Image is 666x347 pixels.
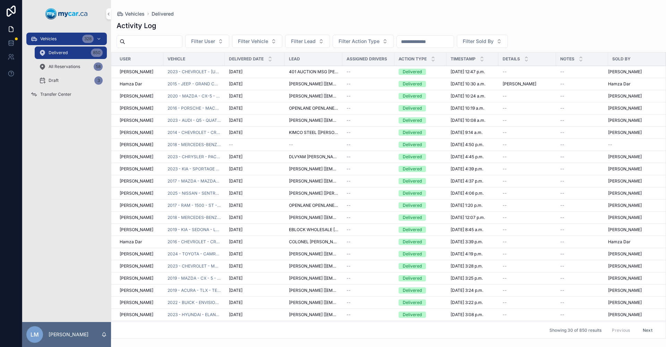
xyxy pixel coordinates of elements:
[560,81,564,87] span: --
[168,300,221,305] span: 2022 - BUICK - ENVISION - AVENIR - 251131
[451,300,483,305] span: [DATE] 3:22 p.m.
[229,239,242,245] span: [DATE]
[168,93,221,99] span: 2020 - MAZDA - CX-5 - TOURING - 251118
[117,21,156,31] h1: Activity Log
[560,251,564,257] span: --
[289,312,338,318] span: [PERSON_NAME] [[EMAIL_ADDRESS][DOMAIN_NAME]]
[289,203,338,208] span: OPENLANE OPENLANE [[EMAIL_ADDRESS][DOMAIN_NAME]]
[120,276,153,281] span: [PERSON_NAME]
[168,203,221,208] a: 2017 - RAM - 1500 - ST - 251031A
[560,118,564,123] span: --
[608,81,631,87] span: Hamza Dar
[451,263,483,269] span: [DATE] 3:28 p.m.
[347,69,351,75] span: --
[289,300,338,305] span: [PERSON_NAME] [[EMAIL_ADDRESS][DOMAIN_NAME]]
[403,166,422,172] div: Delivered
[560,178,564,184] span: --
[168,191,221,196] a: 2025 - NISSAN - SENTRA - SV - 250617
[120,118,153,123] span: [PERSON_NAME]
[152,10,174,17] span: Delivered
[120,130,153,135] span: [PERSON_NAME]
[451,154,484,160] span: [DATE] 4:45 p.m.
[451,203,483,208] span: [DATE] 1:20 p.m.
[82,35,94,43] div: 328
[560,215,564,220] span: --
[503,215,507,220] span: --
[285,35,330,48] button: Select Button
[94,62,103,71] div: 58
[185,35,229,48] button: Select Button
[168,178,221,184] span: 2017 - MAZDA - MAZDA6 - GS - 251371
[31,330,39,339] span: LM
[289,118,338,123] span: [PERSON_NAME] [[EMAIL_ADDRESS][DOMAIN_NAME]]
[289,154,338,160] span: DLVYAM [PERSON_NAME] [[EMAIL_ADDRESS][DOMAIN_NAME]]
[229,300,242,305] span: [DATE]
[608,93,642,99] span: [PERSON_NAME]
[168,215,221,220] span: 2018 - MERCEDES-BENZ - GLA 250 - - 250964
[229,203,242,208] span: [DATE]
[503,105,507,111] span: --
[503,81,536,87] span: [PERSON_NAME]
[608,130,642,135] span: [PERSON_NAME]
[229,130,242,135] span: [DATE]
[560,69,564,75] span: --
[168,227,221,232] a: 2019 - KIA - SEDONA - LX - 250365A
[451,191,484,196] span: [DATE] 4:06 p.m.
[120,239,142,245] span: Hamza Dar
[463,38,494,45] span: Filter Sold By
[289,81,338,87] span: [PERSON_NAME] [[EMAIL_ADDRESS][DOMAIN_NAME]]
[91,49,103,57] div: 850
[229,105,242,111] span: [DATE]
[289,276,338,281] span: [PERSON_NAME] [[EMAIL_ADDRESS][DOMAIN_NAME]]
[49,78,59,83] span: Draft
[289,142,293,147] span: --
[347,81,351,87] span: --
[403,227,422,233] div: Delivered
[168,105,221,111] a: 2016 - PORSCHE - MACAN - S - 250377
[608,203,642,208] span: [PERSON_NAME]
[608,288,642,293] span: [PERSON_NAME]
[451,81,485,87] span: [DATE] 10:30 a.m.
[125,10,145,17] span: Vehicles
[26,33,107,45] a: Vehicles328
[608,166,642,172] span: [PERSON_NAME]
[503,300,507,305] span: --
[560,142,564,147] span: --
[503,142,507,147] span: --
[560,239,564,245] span: --
[49,331,88,338] p: [PERSON_NAME]
[503,56,520,62] span: Details
[168,166,221,172] a: 2023 - KIA - SPORTAGE - EX - 251372
[229,227,242,232] span: [DATE]
[399,56,427,62] span: Action Type
[168,239,221,245] a: 2016 - CHEVROLET - CRUZE - PREMIER - 250991
[503,166,507,172] span: --
[403,154,422,160] div: Delivered
[403,287,422,294] div: Delivered
[168,118,221,123] span: 2023 - AUDI - Q5 - QUATTRO PREMIUM - 251160
[168,81,221,87] span: 2015 - JEEP - GRAND CHEROKEE - OVERLAND - 250803
[347,288,351,293] span: --
[347,251,351,257] span: --
[120,215,153,220] span: [PERSON_NAME]
[347,227,351,232] span: --
[347,93,351,99] span: --
[117,10,145,17] a: Vehicles
[608,191,642,196] span: [PERSON_NAME]
[35,46,107,59] a: Delivered850
[451,215,485,220] span: [DATE] 12:07 p.m.
[168,251,221,257] span: 2024 - TOYOTA - CAMRY - SE - 251248
[168,263,221,269] span: 2023 - CHEVROLET - MALIBU - LT (1LT) - 251171
[120,81,142,87] span: Hamza Dar
[229,178,242,184] span: [DATE]
[40,92,71,97] span: Transfer Center
[451,118,485,123] span: [DATE] 10:08 a.m.
[289,191,338,196] span: [PERSON_NAME] [[PERSON_NAME][EMAIL_ADDRESS][PERSON_NAME][DOMAIN_NAME]]
[168,276,221,281] a: 2019 - MAZDA - CX - 5 - GS - 250954A
[503,263,507,269] span: --
[608,105,642,111] span: [PERSON_NAME]
[120,312,153,318] span: [PERSON_NAME]
[229,93,242,99] span: [DATE]
[120,105,153,111] span: [PERSON_NAME]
